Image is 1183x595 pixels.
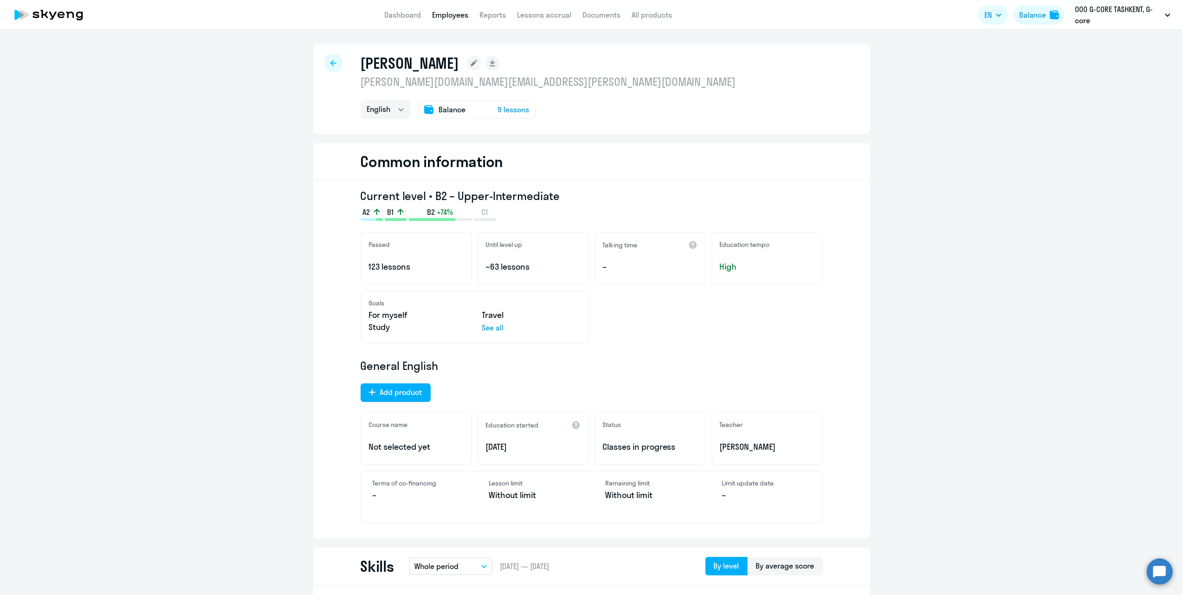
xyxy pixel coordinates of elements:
button: Balancebalance [1014,6,1065,24]
h5: Education tempo [720,240,770,249]
h2: Common information [361,152,504,171]
p: ~63 lessons [486,261,581,273]
span: EN [984,9,992,20]
p: See all [482,322,581,333]
p: [DATE] [486,441,581,453]
h5: Teacher [720,420,743,429]
p: Travel [482,309,581,321]
h4: Limit update date [722,479,811,487]
span: [DATE] — [DATE] [500,561,549,571]
h5: Education started [486,421,539,429]
p: 123 lessons [369,261,464,273]
button: EN [978,6,1008,24]
h5: Until level up [486,240,523,249]
a: Lessons accrual [517,10,571,19]
span: A2 [363,207,370,217]
span: B2 [427,207,435,217]
div: Add product [380,387,422,398]
span: General English [361,358,439,373]
h4: Lesson limit [489,479,578,487]
p: ООО G-CORE TASHKENT, G-core [1075,4,1161,26]
p: [PERSON_NAME][DOMAIN_NAME][EMAIL_ADDRESS][PERSON_NAME][DOMAIN_NAME] [361,74,736,89]
p: For myself [369,309,467,321]
a: Employees [432,10,468,19]
h5: Course name [369,420,408,429]
button: Add product [361,383,431,402]
div: Balance [1019,9,1046,20]
p: Without limit [489,489,578,501]
p: Not selected yet [369,441,464,453]
h3: Current level • B2 – Upper-Intermediate [361,188,823,203]
h5: Status [603,420,621,429]
h2: Skills [361,557,394,576]
p: – [373,489,461,501]
h1: [PERSON_NAME] [361,54,459,72]
span: B1 [388,207,394,217]
h5: Passed [369,240,390,249]
img: balance [1050,10,1059,19]
h5: Goals [369,299,385,307]
p: Classes in progress [603,441,698,453]
a: Dashboard [384,10,421,19]
h4: Remaining limit [606,479,694,487]
div: By average score [756,560,815,571]
p: – [722,489,811,501]
span: +74% [437,207,453,217]
a: Reports [479,10,506,19]
div: By level [714,560,739,571]
button: Whole period [409,557,492,575]
p: Study [369,321,467,333]
button: ООО G-CORE TASHKENT, G-core [1070,4,1175,26]
p: Whole period [414,561,459,572]
p: Without limit [606,489,694,501]
p: [PERSON_NAME] [720,441,815,453]
a: Documents [582,10,621,19]
span: C1 [482,207,488,217]
span: Balance [439,104,466,115]
span: 9 lessons [498,104,530,115]
span: High [720,261,815,273]
h5: Talking time [603,241,638,249]
a: All products [632,10,672,19]
p: – [603,261,698,273]
h4: Terms of co-financing [373,479,461,487]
